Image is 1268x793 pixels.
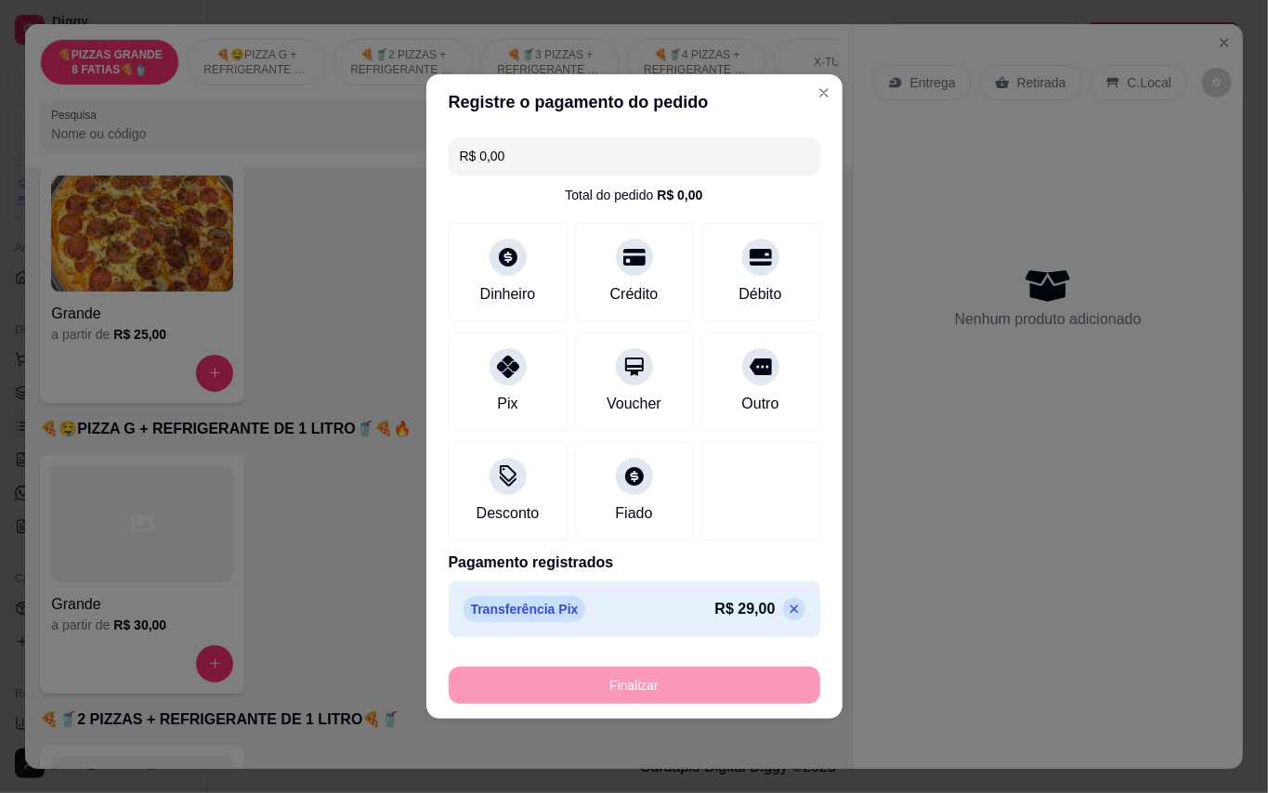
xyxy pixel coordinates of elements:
div: Dinheiro [480,283,536,305]
p: Pagamento registrados [449,552,820,574]
div: Pix [497,393,517,415]
header: Registre o pagamento do pedido [426,74,843,130]
button: Close [809,78,839,108]
div: Crédito [610,283,659,305]
div: Total do pedido [565,186,702,204]
div: Débito [739,283,781,305]
p: R$ 29,00 [715,598,776,620]
div: Voucher [607,393,661,415]
div: Outro [741,393,778,415]
div: R$ 0,00 [657,186,702,204]
input: Ex.: hambúrguer de cordeiro [460,137,809,175]
p: Transferência Pix [464,596,586,622]
div: Desconto [477,502,540,525]
div: Fiado [615,502,652,525]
